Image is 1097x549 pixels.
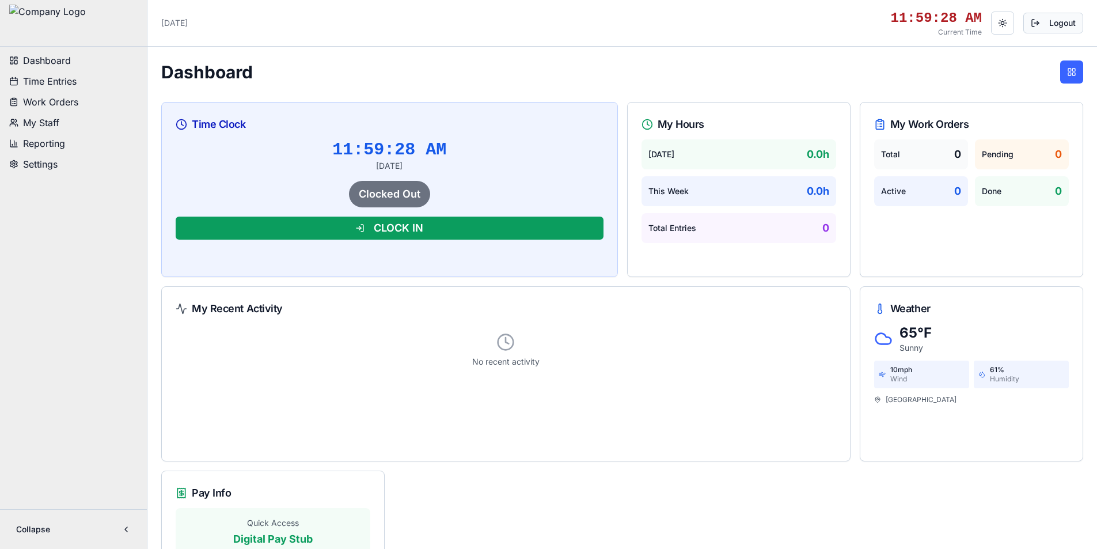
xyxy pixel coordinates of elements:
[176,139,603,160] div: 11:59:28 AM
[1060,60,1083,84] button: Configure Widget Order
[890,374,912,384] div: Wind
[954,183,961,199] span: 0
[176,301,836,317] div: My Recent Activity
[891,28,982,37] p: Current Time
[5,93,142,111] button: Work Orders
[881,185,906,197] span: Active
[891,9,982,28] div: 11:59:28 AM
[874,116,1069,132] div: My Work Orders
[23,95,78,109] span: Work Orders
[23,116,59,130] span: My Staff
[5,155,142,173] button: Settings
[807,183,829,199] span: 0.0 h
[1023,13,1083,33] button: Logout
[642,116,836,132] div: My Hours
[185,531,361,547] div: Digital Pay Stub
[5,72,142,90] button: Time Entries
[990,374,1019,384] div: Humidity
[9,519,138,540] button: Collapse
[822,220,829,236] span: 0
[982,149,1014,160] span: Pending
[899,324,932,342] div: 65 °F
[23,137,65,150] span: Reporting
[185,517,361,529] div: Quick Access
[176,356,836,368] p: No recent activity
[881,149,900,160] span: Total
[874,301,1069,317] div: Weather
[349,181,430,207] div: Clocked Out
[161,17,188,29] p: [DATE]
[23,157,58,171] span: Settings
[982,185,1001,197] span: Done
[23,54,71,67] span: Dashboard
[886,395,956,404] span: [GEOGRAPHIC_DATA]
[5,51,142,70] button: Dashboard
[5,113,142,132] button: My Staff
[899,342,932,354] div: Sunny
[954,146,961,162] span: 0
[890,365,912,374] div: 10 mph
[16,524,50,535] span: Collapse
[1055,146,1062,162] span: 0
[9,5,86,41] img: Company Logo
[990,365,1019,374] div: 61 %
[161,62,253,82] h1: Dashboard
[807,146,829,162] span: 0.0 h
[176,485,370,501] div: Pay Info
[648,222,696,234] span: Total Entries
[648,149,674,160] span: [DATE]
[176,160,603,172] div: [DATE]
[5,134,142,153] button: Reporting
[23,74,77,88] span: Time Entries
[176,217,603,240] button: CLOCK IN
[648,185,689,197] span: This Week
[1055,183,1062,199] span: 0
[176,116,603,132] div: Time Clock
